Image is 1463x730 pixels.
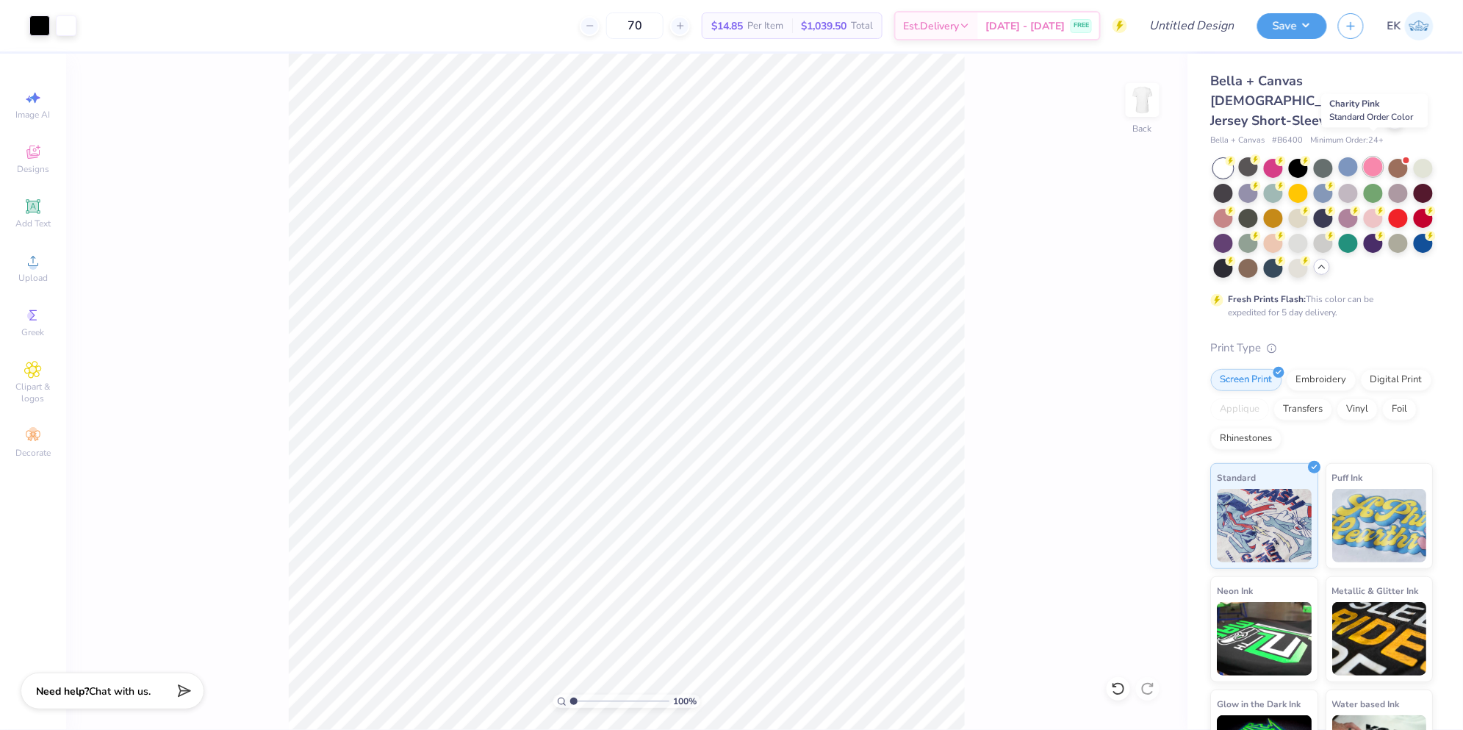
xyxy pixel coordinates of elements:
[1287,369,1356,391] div: Embroidery
[1211,72,1420,129] span: Bella + Canvas [DEMOGRAPHIC_DATA]' Relaxed Jersey Short-Sleeve T-Shirt
[1218,583,1254,598] span: Neon Ink
[1211,428,1282,450] div: Rhinestones
[1229,293,1409,319] div: This color can be expedited for 5 day delivery.
[16,109,51,121] span: Image AI
[15,447,51,459] span: Decorate
[673,695,697,708] span: 100 %
[1333,696,1401,712] span: Water based Ink
[89,684,151,698] span: Chat with us.
[1311,135,1384,147] span: Minimum Order: 24 +
[7,381,59,404] span: Clipart & logos
[1211,340,1434,357] div: Print Type
[1337,398,1378,421] div: Vinyl
[1133,122,1152,135] div: Back
[1273,135,1304,147] span: # B6400
[606,12,664,39] input: – –
[1387,12,1434,40] a: EK
[801,18,846,34] span: $1,039.50
[1333,583,1420,598] span: Metallic & Glitter Ink
[1211,135,1265,147] span: Bella + Canvas
[851,18,873,34] span: Total
[1128,85,1157,115] img: Back
[747,18,783,34] span: Per Item
[17,163,49,175] span: Designs
[903,18,959,34] span: Est. Delivery
[1322,93,1428,127] div: Charity Pink
[985,18,1065,34] span: [DATE] - [DATE]
[1218,489,1312,562] img: Standard
[1218,470,1257,485] span: Standard
[22,326,45,338] span: Greek
[711,18,743,34] span: $14.85
[1138,11,1246,40] input: Untitled Design
[1330,111,1414,123] span: Standard Order Color
[1274,398,1333,421] div: Transfers
[1387,18,1401,35] span: EK
[36,684,89,698] strong: Need help?
[1333,489,1428,562] img: Puff Ink
[1218,696,1301,712] span: Glow in the Dark Ink
[1229,293,1306,305] strong: Fresh Prints Flash:
[1405,12,1434,40] img: Ethan Kuang
[1218,602,1312,676] img: Neon Ink
[1074,21,1089,31] span: FREE
[1211,398,1270,421] div: Applique
[1333,602,1428,676] img: Metallic & Glitter Ink
[1211,369,1282,391] div: Screen Print
[15,218,51,229] span: Add Text
[18,272,48,284] span: Upload
[1333,470,1364,485] span: Puff Ink
[1361,369,1432,391] div: Digital Print
[1383,398,1417,421] div: Foil
[1257,13,1327,39] button: Save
